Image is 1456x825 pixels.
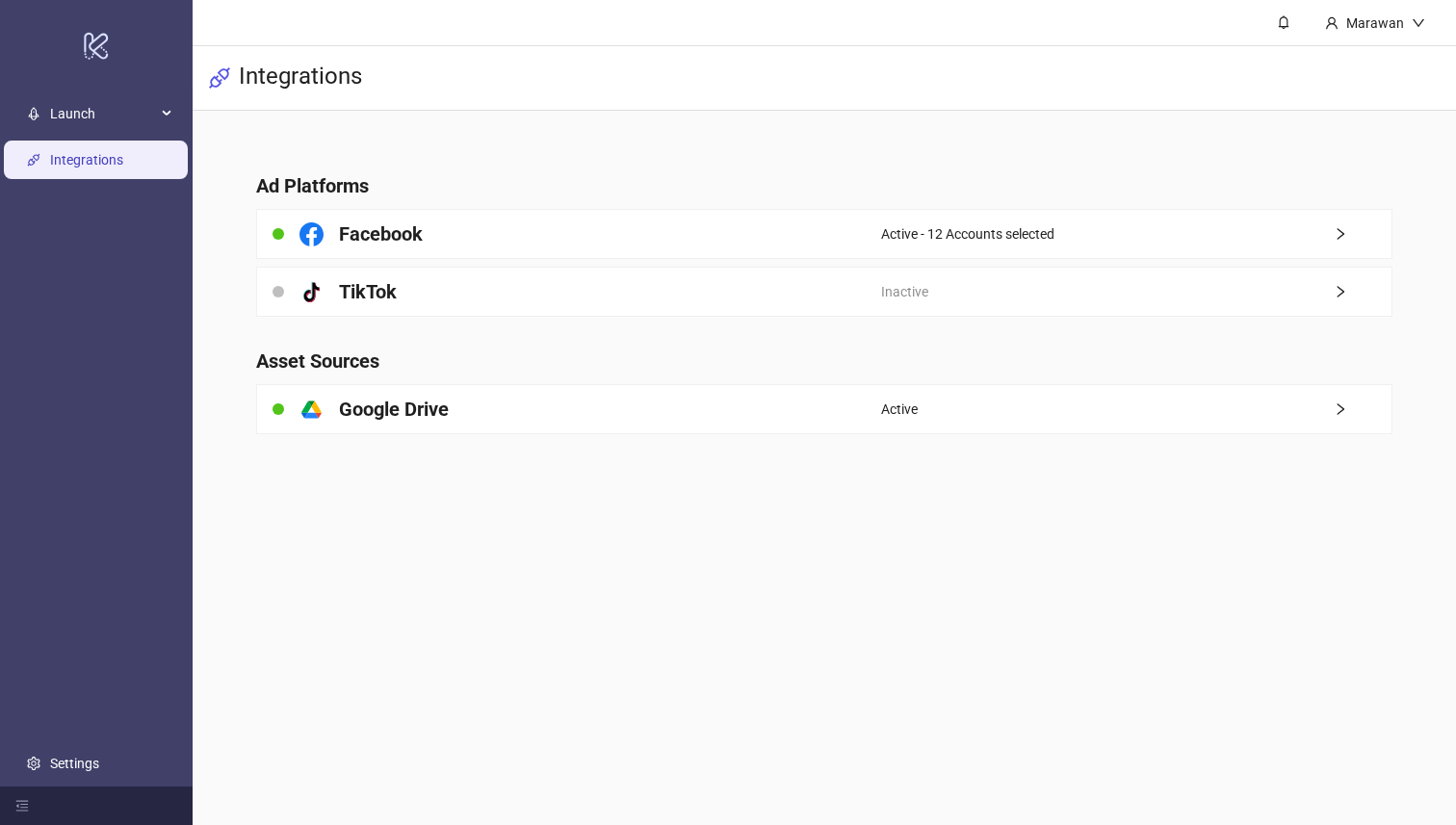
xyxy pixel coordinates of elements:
[1334,285,1391,298] span: right
[256,267,1391,317] a: TikTokInactiveright
[256,348,1391,374] h4: Asset Sources
[256,384,1391,434] a: Google DriveActiveright
[1334,402,1391,416] span: right
[208,66,231,90] span: api
[50,95,156,134] span: Launch
[1325,16,1339,30] span: user
[1277,15,1290,29] span: bell
[339,278,397,305] h4: TikTok
[256,172,1391,199] h4: Ad Platforms
[50,756,99,771] a: Settings
[239,62,362,94] h3: Integrations
[881,399,918,420] span: Active
[339,220,423,247] h4: Facebook
[881,281,928,302] span: Inactive
[50,153,123,168] a: Integrations
[256,209,1391,259] a: FacebookActive - 12 Accounts selectedright
[1412,16,1425,30] span: down
[15,799,29,812] span: menu-fold
[1334,227,1391,241] span: right
[881,223,1054,245] span: Active - 12 Accounts selected
[1339,13,1412,34] div: Marawan
[339,396,449,423] h4: Google Drive
[27,108,40,121] span: rocket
